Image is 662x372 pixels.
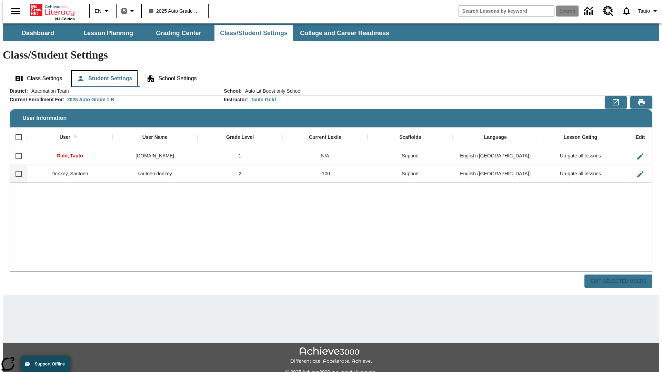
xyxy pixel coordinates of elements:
div: User [60,134,70,141]
button: Boost Class color is gray green. Change class color [119,5,139,17]
button: Print Preview [630,96,652,108]
div: English (US) [453,165,538,183]
div: Tauto Gold [251,96,276,103]
div: 2 [198,165,283,183]
div: Home [30,2,75,21]
button: Support Offline [21,356,70,372]
div: SubNavbar [3,23,659,41]
div: User Information [10,87,652,288]
div: 1 [198,147,283,165]
button: Class/Student Settings [214,25,293,41]
div: Support [368,165,453,183]
div: Language [484,134,507,141]
h2: Instructor : [224,97,248,103]
span: Gold, Tauto [57,153,83,158]
h2: Current Enrollment For : [10,97,64,103]
button: Dashboard [3,25,72,41]
a: Resource Center, Will open in new tab [599,2,618,20]
div: Support [368,147,453,165]
span: 2025 Auto Grade 1 B [149,8,200,15]
input: search field [459,6,554,17]
button: Profile/Settings [635,5,662,17]
div: User Name [142,134,168,141]
div: sautoen.donkey [112,165,198,183]
img: Achieve3000 Differentiate Accelerate Achieve [290,347,372,364]
span: Automation Team [28,87,69,94]
span: Auto Lit Boost only School [242,87,301,94]
button: Lesson Planning [74,25,143,41]
span: Support Offline [35,362,65,366]
button: School Settings [141,70,202,87]
button: Edit User [633,149,647,163]
div: Current Lexile [309,134,341,141]
span: NJ Edition [55,17,75,21]
div: N/A [283,147,368,165]
div: tauto.gold [112,147,198,165]
span: B [122,7,126,15]
div: Grade Level [226,134,254,141]
button: Export to CSV [605,96,627,108]
a: Home [30,3,75,17]
button: Open side menu [6,1,26,21]
span: Donkey, Sautoen [51,171,88,176]
div: Scaffolds [399,134,421,141]
button: Edit User [633,167,647,181]
a: Data Center [580,2,599,21]
div: Un-gate all lessons [538,165,623,183]
div: SubNavbar [3,25,395,41]
button: Language: EN, Select a language [92,5,114,17]
div: Un-gate all lessons [538,147,623,165]
div: -100 [283,165,368,183]
h2: School : [224,88,241,94]
a: Notifications [618,2,635,20]
button: Class Settings [10,70,68,87]
div: Lesson Gating [564,134,597,141]
button: Student Settings [71,70,138,87]
div: Edit [636,134,645,141]
div: Class/Student Settings [10,70,652,87]
button: Grading Center [144,25,213,41]
h1: Class/Student Settings [3,49,659,61]
div: 2025 Auto Grade 1 B [67,96,114,103]
span: User Information [22,115,67,121]
h2: District : [10,88,28,94]
div: English (US) [453,147,538,165]
span: Tauto [638,8,650,15]
button: College and Career Readiness [294,25,395,41]
span: EN [95,8,101,15]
